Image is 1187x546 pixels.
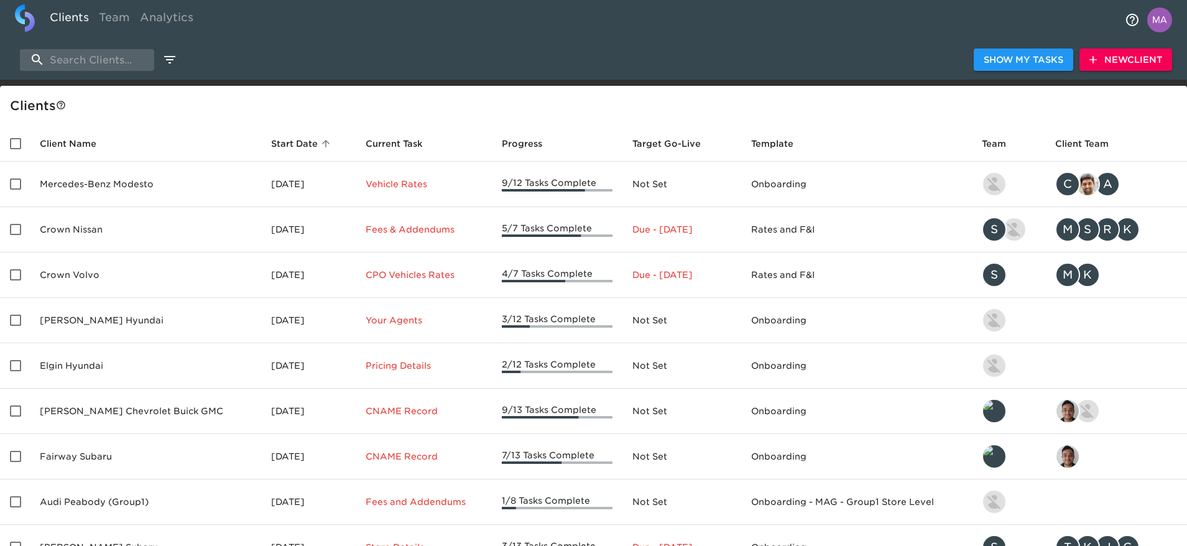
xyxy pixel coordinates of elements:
[94,4,135,35] a: Team
[261,298,355,343] td: [DATE]
[982,262,1007,287] div: S
[632,269,731,281] p: Due - [DATE]
[30,252,261,298] td: Crown Volvo
[741,434,972,479] td: Onboarding
[1076,173,1099,195] img: sandeep@simplemnt.com
[366,136,423,151] span: This is the next Task in this Hub that should be completed
[741,343,972,389] td: Onboarding
[366,496,483,508] p: Fees and Addendums
[45,4,94,35] a: Clients
[741,207,972,252] td: Rates and F&I
[983,173,1005,195] img: kevin.lo@roadster.com
[502,136,558,151] span: Progress
[261,207,355,252] td: [DATE]
[159,49,180,70] button: edit
[366,314,483,326] p: Your Agents
[366,223,483,236] p: Fees & Addendums
[1115,217,1140,242] div: K
[741,389,972,434] td: Onboarding
[261,162,355,207] td: [DATE]
[1055,172,1177,197] div: clayton.mandel@roadster.com, sandeep@simplemnt.com, angelique.nurse@roadster.com
[10,96,1182,116] div: Client s
[741,298,972,343] td: Onboarding
[261,389,355,434] td: [DATE]
[741,479,972,525] td: Onboarding - MAG - Group1 Store Level
[492,434,622,479] td: 7/13 Tasks Complete
[622,479,741,525] td: Not Set
[56,100,66,110] svg: This is a list of all of your clients and clients shared with you
[1147,7,1172,32] img: Profile
[261,343,355,389] td: [DATE]
[1075,262,1100,287] div: K
[492,207,622,252] td: 5/7 Tasks Complete
[40,136,113,151] span: Client Name
[982,262,1035,287] div: savannah@roadster.com
[982,353,1035,378] div: kevin.lo@roadster.com
[30,389,261,434] td: [PERSON_NAME] Chevrolet Buick GMC
[983,400,1005,422] img: leland@roadster.com
[366,405,483,417] p: CNAME Record
[1003,218,1025,241] img: austin@roadster.com
[261,434,355,479] td: [DATE]
[632,136,717,151] span: Target Go-Live
[1055,399,1177,423] div: sai@simplemnt.com, nikko.foster@roadster.com
[982,399,1035,423] div: leland@roadster.com
[622,162,741,207] td: Not Set
[751,136,810,151] span: Template
[30,434,261,479] td: Fairway Subaru
[632,223,731,236] p: Due - [DATE]
[30,207,261,252] td: Crown Nissan
[261,252,355,298] td: [DATE]
[982,308,1035,333] div: kevin.lo@roadster.com
[366,359,483,372] p: Pricing Details
[622,298,741,343] td: Not Set
[366,178,483,190] p: Vehicle Rates
[983,309,1005,331] img: kevin.lo@roadster.com
[1056,445,1079,468] img: sai@simplemnt.com
[1079,49,1172,72] button: NewClient
[982,217,1035,242] div: savannah@roadster.com, austin@roadster.com
[982,136,1022,151] span: Team
[366,269,483,281] p: CPO Vehicles Rates
[30,479,261,525] td: Audi Peabody (Group1)
[974,49,1073,72] button: Show My Tasks
[492,298,622,343] td: 3/12 Tasks Complete
[982,489,1035,514] div: nikko.foster@roadster.com
[622,343,741,389] td: Not Set
[1055,262,1080,287] div: M
[492,479,622,525] td: 1/8 Tasks Complete
[1117,5,1147,35] button: notifications
[492,252,622,298] td: 4/7 Tasks Complete
[982,172,1035,197] div: kevin.lo@roadster.com
[1055,136,1125,151] span: Client Team
[492,389,622,434] td: 9/13 Tasks Complete
[1055,217,1177,242] div: mcooley@crowncars.com, sparent@crowncars.com, rrobins@crowncars.com, kwilson@crowncars.com
[1076,400,1099,422] img: nikko.foster@roadster.com
[492,162,622,207] td: 9/12 Tasks Complete
[30,343,261,389] td: Elgin Hyundai
[261,479,355,525] td: [DATE]
[622,434,741,479] td: Not Set
[1055,172,1080,197] div: C
[15,4,35,32] img: logo
[1095,217,1120,242] div: R
[622,389,741,434] td: Not Set
[632,136,701,151] span: Calculated based on the start date and the duration of all Tasks contained in this Hub.
[135,4,198,35] a: Analytics
[1075,217,1100,242] div: S
[30,298,261,343] td: [PERSON_NAME] Hyundai
[366,450,483,463] p: CNAME Record
[1095,172,1120,197] div: A
[983,354,1005,377] img: kevin.lo@roadster.com
[1055,217,1080,242] div: M
[1089,52,1162,68] span: New Client
[1055,262,1177,287] div: mcooley@crowncars.com, kwilson@crowncars.com
[982,217,1007,242] div: S
[271,136,334,151] span: Start Date
[366,136,439,151] span: Current Task
[982,444,1035,469] div: leland@roadster.com
[30,162,261,207] td: Mercedes-Benz Modesto
[983,445,1005,468] img: leland@roadster.com
[741,162,972,207] td: Onboarding
[1055,444,1177,469] div: sai@simplemnt.com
